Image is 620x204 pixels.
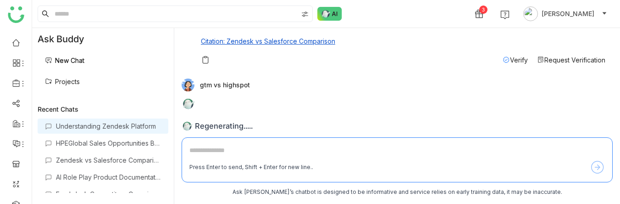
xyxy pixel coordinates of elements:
[38,105,168,113] div: Recent Chats
[8,6,24,23] img: logo
[182,79,605,91] div: gtm vs highspot
[56,190,161,198] div: Freshdesk Competitors Overview
[56,139,161,147] div: HPEGlobal Sales Opportunities Boost
[56,173,161,181] div: AI Role Play Product Documentation
[510,56,528,64] span: Verify
[182,120,193,132] img: ask-buddy.svg
[317,7,342,21] img: ask-buddy-normal.svg
[201,37,335,45] a: Citation: Zendesk vs Salesforce Comparison
[45,78,80,85] a: Projects
[195,120,253,132] h3: Regenerating.....
[189,163,313,172] div: Press Enter to send, Shift + Enter for new line..
[32,28,174,50] div: Ask Buddy
[544,56,605,64] span: Request Verification
[479,6,487,14] div: 3
[56,122,161,130] div: Understanding Zendesk Platform
[542,9,594,19] span: [PERSON_NAME]
[500,10,509,19] img: help.svg
[182,188,613,197] div: Ask [PERSON_NAME]’s chatbot is designed to be informative and service relies on early training da...
[45,57,84,64] a: New Chat
[201,55,210,64] img: copy-askbuddy.svg
[301,11,309,18] img: search-type.svg
[56,156,161,164] div: Zendesk vs Salesforce Comparison
[521,6,609,21] button: [PERSON_NAME]
[523,6,538,21] img: avatar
